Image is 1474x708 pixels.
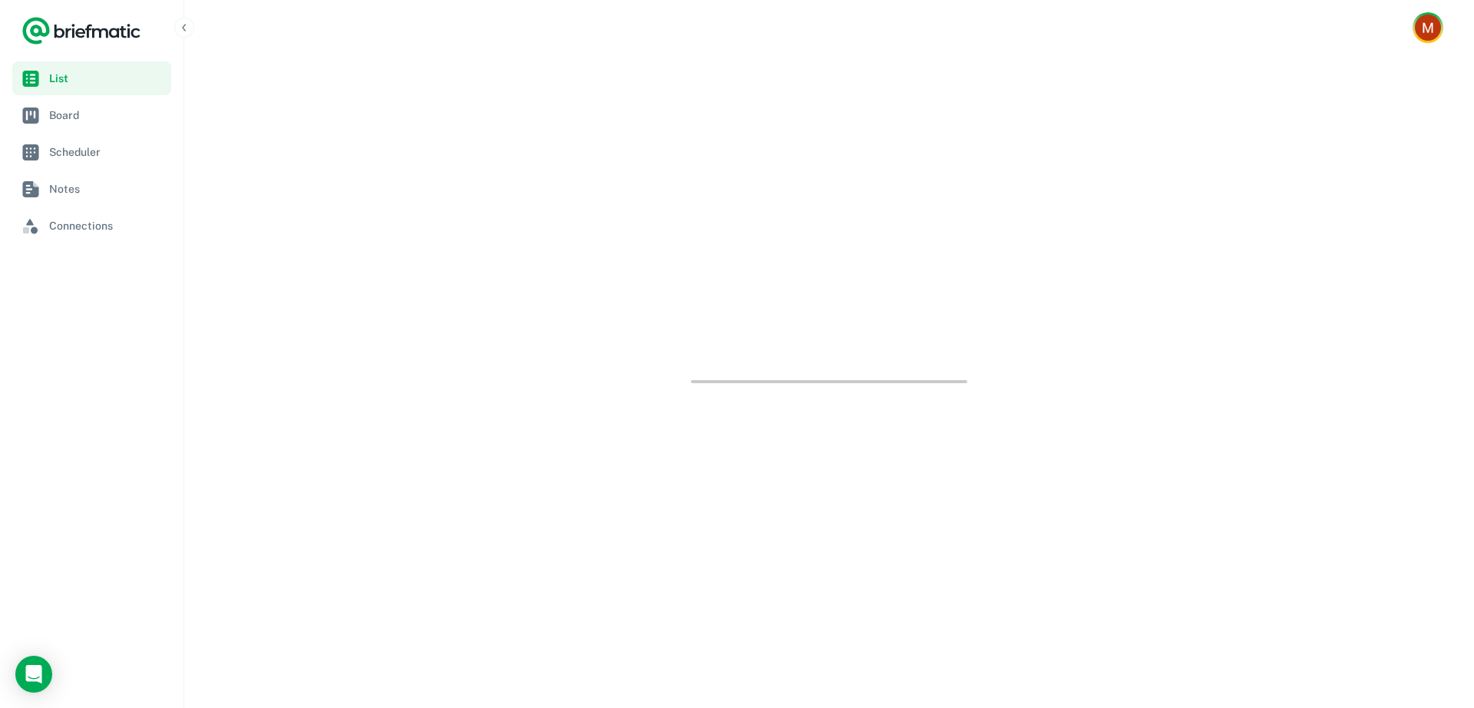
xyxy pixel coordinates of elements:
div: Load Chat [15,656,52,693]
span: Scheduler [49,144,165,160]
span: Notes [49,180,165,197]
span: List [49,70,165,87]
span: Connections [49,217,165,234]
a: Board [12,98,171,132]
img: Myranda James [1415,15,1441,41]
a: Scheduler [12,135,171,169]
a: Logo [21,15,141,46]
a: Connections [12,209,171,243]
span: Board [49,107,165,124]
a: Notes [12,172,171,206]
button: Account button [1413,12,1443,43]
a: List [12,61,171,95]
